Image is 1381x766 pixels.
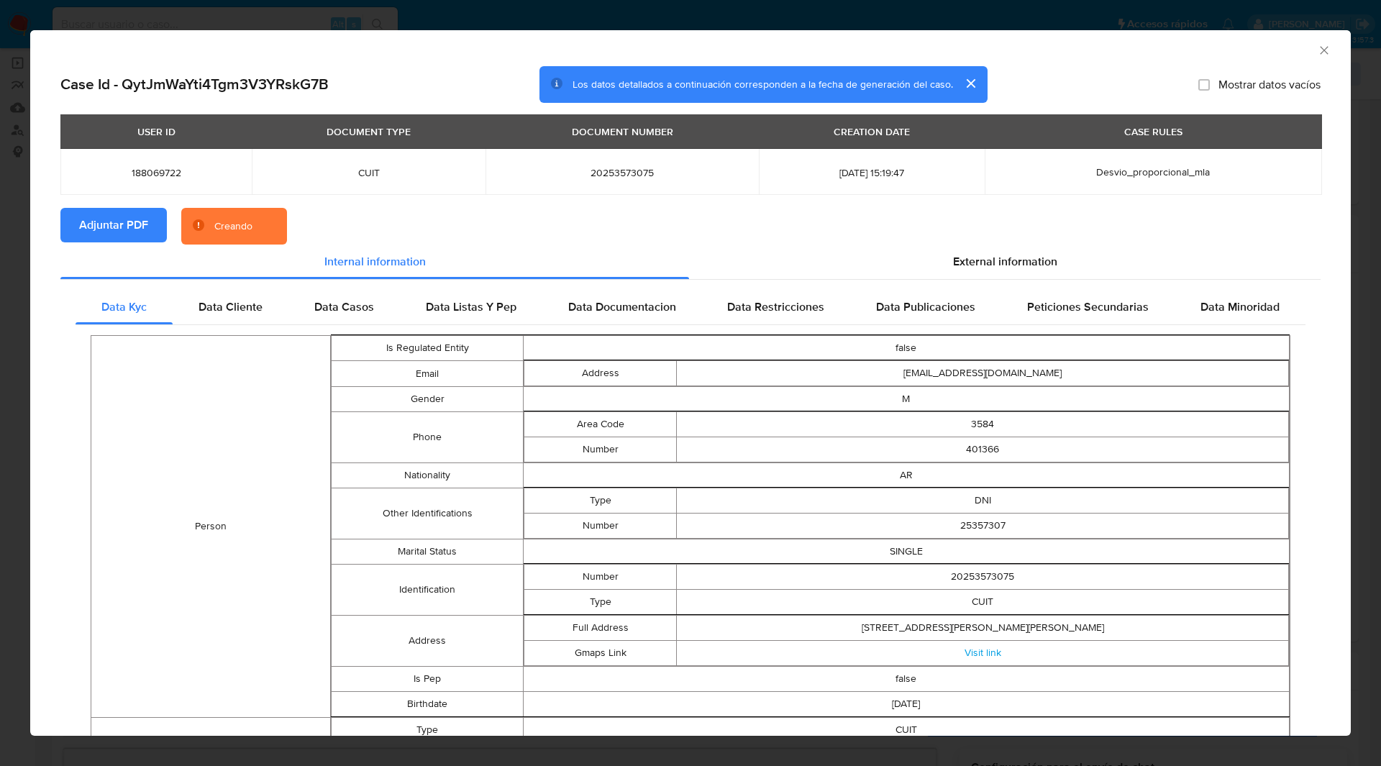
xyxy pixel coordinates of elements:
[524,514,677,539] td: Number
[332,387,523,412] td: Gender
[523,539,1289,565] td: SINGLE
[332,718,523,743] td: Type
[1317,43,1330,56] button: Cerrar ventana
[677,590,1289,615] td: CUIT
[776,166,967,179] span: [DATE] 15:19:47
[60,75,329,94] h2: Case Id - QytJmWaYti4Tgm3V3YRskG7B
[953,253,1057,270] span: External information
[953,66,988,101] button: cerrar
[677,412,1289,437] td: 3584
[199,298,263,315] span: Data Cliente
[1218,77,1321,91] span: Mostrar datos vacíos
[524,590,677,615] td: Type
[727,298,824,315] span: Data Restricciones
[524,565,677,590] td: Number
[568,298,676,315] span: Data Documentacion
[677,565,1289,590] td: 20253573075
[332,692,523,717] td: Birthdate
[677,361,1289,386] td: [EMAIL_ADDRESS][DOMAIN_NAME]
[318,119,419,144] div: DOCUMENT TYPE
[426,298,516,315] span: Data Listas Y Pep
[573,77,953,91] span: Los datos detallados a continuación corresponden a la fecha de generación del caso.
[524,361,677,386] td: Address
[523,718,1289,743] td: CUIT
[332,488,523,539] td: Other Identifications
[1096,165,1210,179] span: Desvio_proporcional_mla
[332,361,523,387] td: Email
[677,437,1289,462] td: 401366
[1027,298,1149,315] span: Peticiones Secundarias
[677,488,1289,514] td: DNI
[524,616,677,641] td: Full Address
[78,166,234,179] span: 188069722
[332,616,523,667] td: Address
[677,514,1289,539] td: 25357307
[332,667,523,692] td: Is Pep
[523,336,1289,361] td: false
[332,539,523,565] td: Marital Status
[563,119,682,144] div: DOCUMENT NUMBER
[524,437,677,462] td: Number
[965,645,1001,660] a: Visit link
[523,463,1289,488] td: AR
[1116,119,1191,144] div: CASE RULES
[101,298,147,315] span: Data Kyc
[269,166,468,179] span: CUIT
[1200,298,1280,315] span: Data Minoridad
[523,667,1289,692] td: false
[523,387,1289,412] td: M
[30,30,1351,736] div: closure-recommendation-modal
[677,616,1289,641] td: [STREET_ADDRESS][PERSON_NAME][PERSON_NAME]
[524,488,677,514] td: Type
[79,209,148,241] span: Adjuntar PDF
[60,245,1321,279] div: Detailed info
[214,219,252,234] div: Creando
[76,290,1305,324] div: Detailed internal info
[332,412,523,463] td: Phone
[825,119,919,144] div: CREATION DATE
[332,565,523,616] td: Identification
[314,298,374,315] span: Data Casos
[129,119,184,144] div: USER ID
[523,692,1289,717] td: [DATE]
[524,641,677,666] td: Gmaps Link
[60,208,167,242] button: Adjuntar PDF
[332,336,523,361] td: Is Regulated Entity
[324,253,426,270] span: Internal information
[1198,78,1210,90] input: Mostrar datos vacíos
[91,336,331,718] td: Person
[332,463,523,488] td: Nationality
[524,412,677,437] td: Area Code
[876,298,975,315] span: Data Publicaciones
[503,166,742,179] span: 20253573075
